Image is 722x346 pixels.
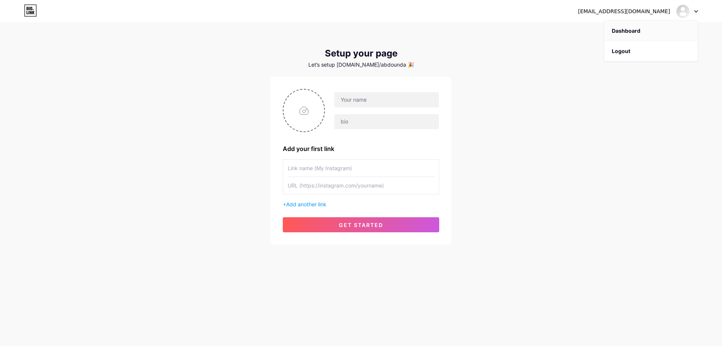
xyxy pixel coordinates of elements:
[339,222,383,228] span: get started
[288,177,434,194] input: URL (https://instagram.com/yourname)
[334,114,439,129] input: bio
[288,160,434,177] input: Link name (My Instagram)
[604,21,698,41] a: Dashboard
[334,92,439,107] input: Your name
[271,48,451,59] div: Setup your page
[283,200,439,208] div: +
[604,41,698,61] li: Logout
[271,62,451,68] div: Let’s setup [DOMAIN_NAME]/abdounda 🎉
[676,4,690,18] img: Abdou Ndashi
[283,144,439,153] div: Add your first link
[283,217,439,232] button: get started
[578,8,670,15] div: [EMAIL_ADDRESS][DOMAIN_NAME]
[286,201,326,207] span: Add another link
